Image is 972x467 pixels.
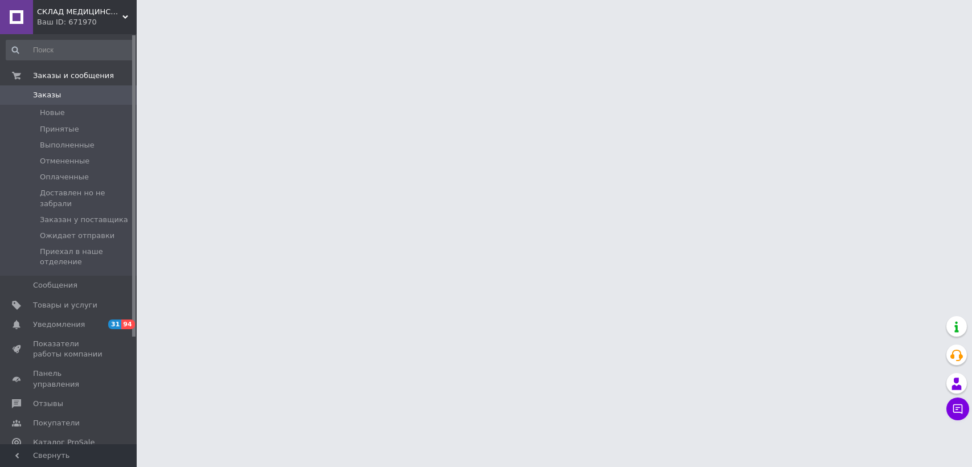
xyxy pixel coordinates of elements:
input: Поиск [6,40,134,60]
span: Показатели работы компании [33,339,105,359]
span: Отмененные [40,156,89,166]
span: Товары и услуги [33,300,97,310]
span: Новые [40,108,65,118]
span: Оплаченные [40,172,89,182]
span: 31 [108,319,121,329]
span: Каталог ProSale [33,437,95,448]
span: Заказы [33,90,61,100]
span: 94 [121,319,134,329]
span: Покупатели [33,418,80,428]
span: Уведомления [33,319,85,330]
span: Приехал в наше отделение [40,247,133,267]
span: Сообщения [33,280,77,290]
span: Выполненные [40,140,95,150]
span: СКЛАД МЕДИЦИНСКИХ ИЗДЕЛИЙ [37,7,122,17]
span: Заказан у поставщика [40,215,128,225]
button: Чат с покупателем [946,398,969,420]
div: Ваш ID: 671970 [37,17,137,27]
span: Отзывы [33,399,63,409]
span: Панель управления [33,368,105,389]
span: Ожидает отправки [40,231,114,241]
span: Доставлен но не забрали [40,188,133,208]
span: Принятые [40,124,79,134]
span: Заказы и сообщения [33,71,114,81]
